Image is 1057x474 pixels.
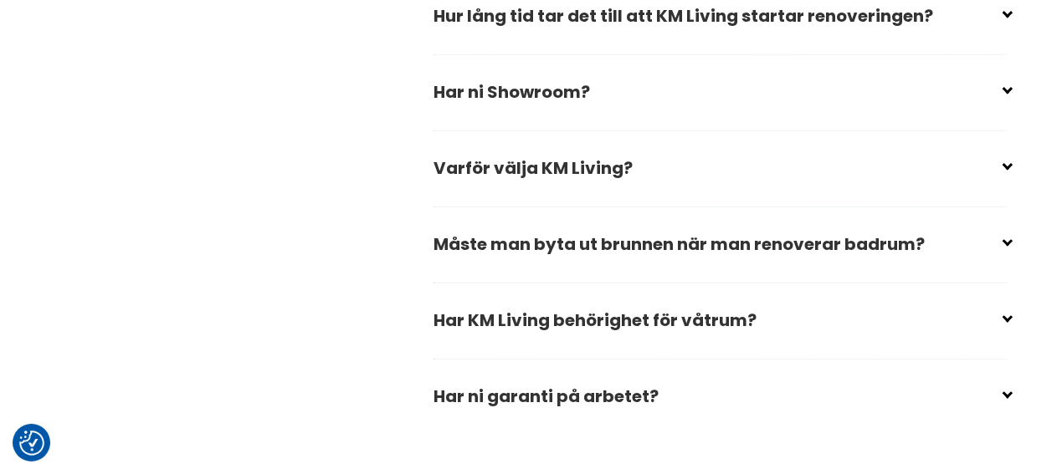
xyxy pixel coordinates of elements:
[19,431,44,456] img: Revisit consent button
[434,375,1006,431] h2: Har ni garanti på arbetet?
[19,431,44,456] button: Samtyckesinställningar
[434,298,1006,355] h2: Har KM Living behörighet för våtrum?
[434,222,1006,279] h2: Måste man byta ut brunnen när man renoverar badrum?
[434,146,1006,203] h2: Varför välja KM Living?
[434,70,1006,127] h2: Har ni Showroom?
